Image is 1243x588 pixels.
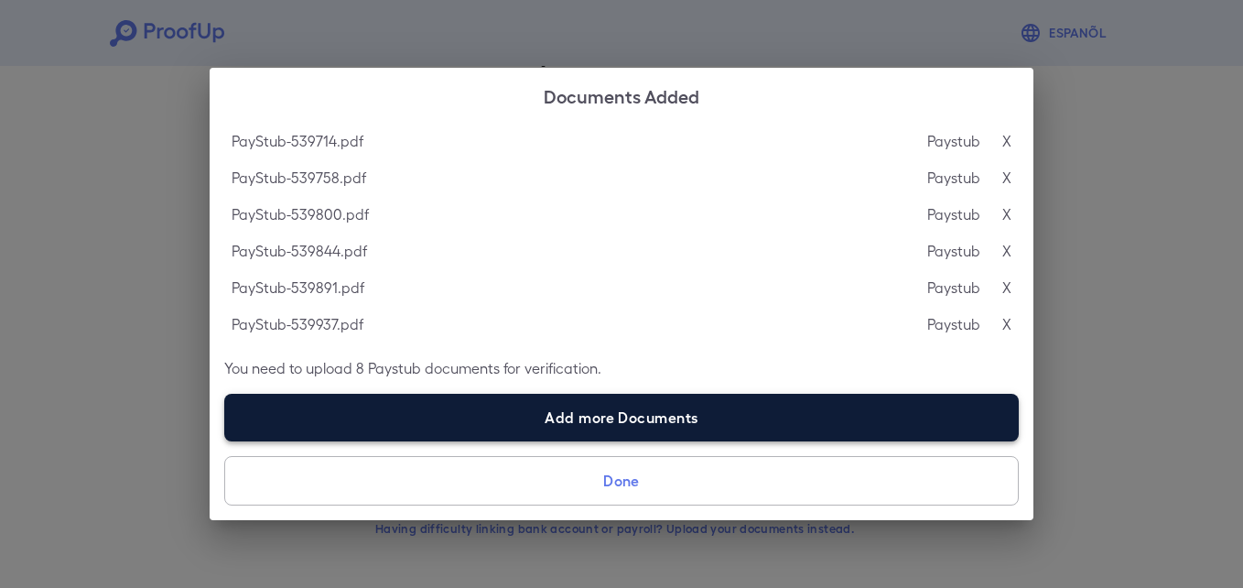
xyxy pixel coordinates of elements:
[1002,313,1011,335] p: X
[1002,277,1011,299] p: X
[232,167,366,189] p: PayStub-539758.pdf
[224,456,1019,506] button: Done
[1002,240,1011,262] p: X
[232,203,369,225] p: PayStub-539800.pdf
[927,277,980,299] p: Paystub
[232,240,367,262] p: PayStub-539844.pdf
[1002,130,1011,152] p: X
[927,313,980,335] p: Paystub
[224,357,1019,379] p: You need to upload 8 Paystub documents for verification.
[232,277,364,299] p: PayStub-539891.pdf
[1002,203,1011,225] p: X
[1002,167,1011,189] p: X
[927,203,980,225] p: Paystub
[927,130,980,152] p: Paystub
[224,394,1019,441] label: Add more Documents
[232,130,363,152] p: PayStub-539714.pdf
[927,167,980,189] p: Paystub
[210,68,1033,123] h2: Documents Added
[232,313,363,335] p: PayStub-539937.pdf
[927,240,980,262] p: Paystub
